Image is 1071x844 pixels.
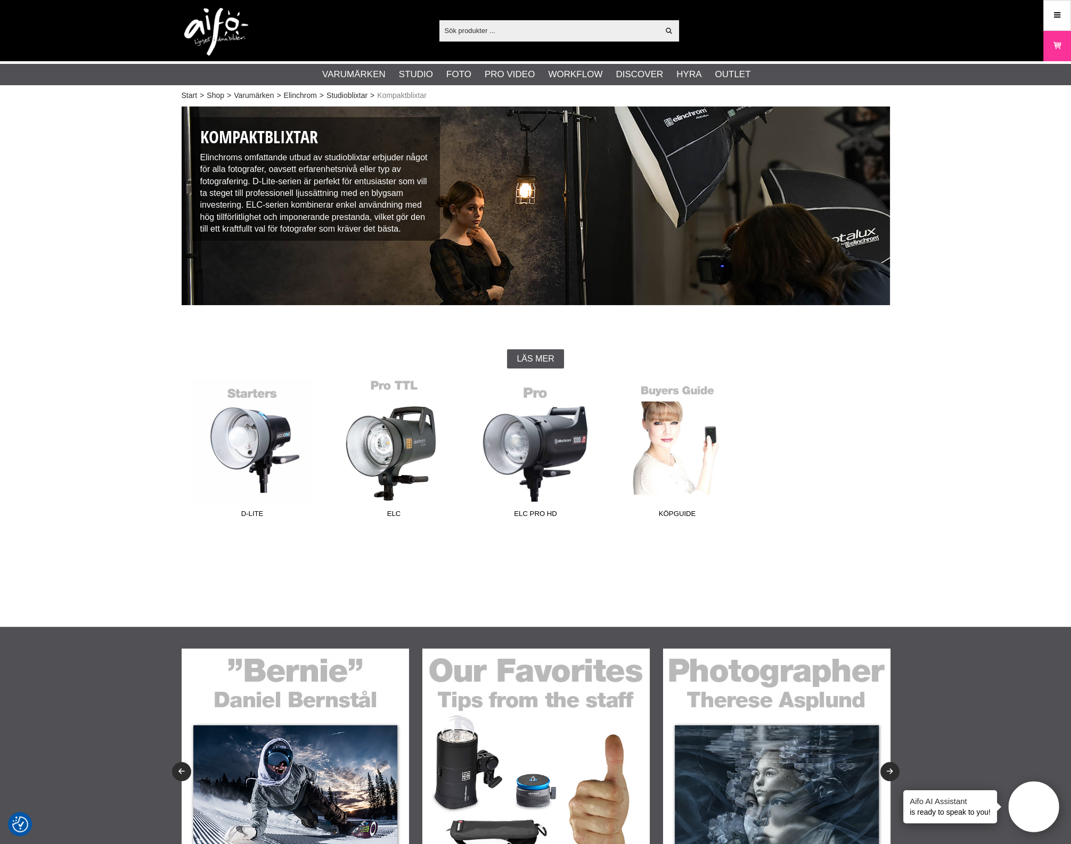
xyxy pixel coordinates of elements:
span: D-Lite [182,509,323,523]
a: Pro Video [485,68,535,81]
a: Elinchrom [284,90,317,101]
a: Workflow [548,68,602,81]
button: Samtyckesinställningar [12,815,28,834]
span: > [370,90,374,101]
a: Studio [399,68,433,81]
a: ELC [323,379,465,523]
h2: Studioblixtar för professionella fotostudios, In-house produktion och hemmastudio [182,323,890,339]
span: Köpguide [607,509,748,523]
span: > [200,90,204,101]
span: ELC Pro HD [465,509,607,523]
button: Previous [172,762,191,781]
a: Hyra [676,68,701,81]
button: Next [880,762,900,781]
a: D-Lite [182,379,323,523]
img: Revisit consent button [12,816,28,832]
a: Varumärken [234,90,274,101]
input: Sök produkter ... [439,22,659,38]
a: Foto [446,68,471,81]
a: Studioblixtar [326,90,367,101]
a: Start [182,90,198,101]
span: > [320,90,324,101]
span: Läs mer [517,354,554,364]
span: > [227,90,231,101]
a: Varumärken [322,68,386,81]
a: ELC Pro HD [465,379,607,523]
img: logo.png [184,8,248,56]
div: Elinchroms omfattande utbud av studioblixtar erbjuder något för alla fotografer, oavsett erfarenh... [192,117,440,241]
a: Shop [207,90,224,101]
img: Kompaktblixtar Elinchrom [182,106,890,305]
a: Köpguide [607,379,748,523]
a: Outlet [715,68,750,81]
a: Discover [616,68,663,81]
span: Kompaktblixtar [377,90,427,101]
h1: Kompaktblixtar [200,125,432,149]
span: > [276,90,281,101]
h4: Aifo AI Assistant [910,796,991,807]
span: ELC [323,509,465,523]
div: is ready to speak to you! [903,790,997,823]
